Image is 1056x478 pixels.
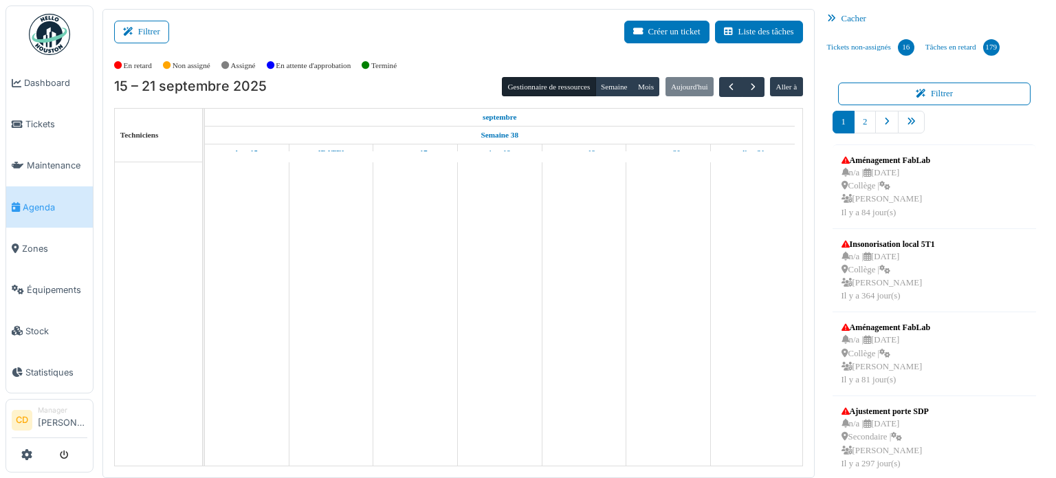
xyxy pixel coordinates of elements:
[841,417,929,470] div: n/a | [DATE] Secondaire | [PERSON_NAME] Il y a 297 jour(s)
[624,21,709,43] button: Créer un ticket
[124,60,152,72] label: En retard
[12,410,32,431] li: CD
[841,250,935,303] div: n/a | [DATE] Collège | [PERSON_NAME] Il y a 364 jour(s)
[838,83,1031,105] button: Filtrer
[833,111,855,133] a: 1
[38,405,87,415] div: Manager
[12,405,87,438] a: CD Manager[PERSON_NAME]
[652,144,684,162] a: 20 septembre 2025
[833,111,1037,144] nav: pager
[6,104,93,145] a: Tickets
[173,60,210,72] label: Non assigné
[6,269,93,310] a: Équipements
[371,60,397,72] label: Terminé
[569,144,599,162] a: 19 septembre 2025
[29,14,70,55] img: Badge_color-CXgf-gQk.svg
[742,77,764,97] button: Suivant
[822,9,1048,29] div: Cacher
[479,109,520,126] a: 15 septembre 2025
[6,145,93,186] a: Maintenance
[232,144,261,162] a: 15 septembre 2025
[38,405,87,435] li: [PERSON_NAME]
[6,310,93,351] a: Stock
[25,118,87,131] span: Tickets
[595,77,633,96] button: Semaine
[715,21,803,43] button: Liste des tâches
[841,166,931,219] div: n/a | [DATE] Collège | [PERSON_NAME] Il y a 84 jour(s)
[24,76,87,89] span: Dashboard
[841,405,929,417] div: Ajustement porte SDP
[838,235,938,307] a: Insonorisation local 5T1 n/a |[DATE] Collège | [PERSON_NAME]Il y a 364 jour(s)
[719,77,742,97] button: Précédent
[23,201,87,214] span: Agenda
[6,228,93,269] a: Zones
[632,77,660,96] button: Mois
[120,131,159,139] span: Techniciens
[898,39,914,56] div: 16
[6,186,93,228] a: Agenda
[838,151,934,223] a: Aménagement FabLab n/a |[DATE] Collège | [PERSON_NAME]Il y a 84 jour(s)
[27,283,87,296] span: Équipements
[485,144,514,162] a: 18 septembre 2025
[854,111,876,133] a: 2
[838,402,932,474] a: Ajustement porte SDP n/a |[DATE] Secondaire | [PERSON_NAME]Il y a 297 jour(s)
[838,318,934,390] a: Aménagement FabLab n/a |[DATE] Collège | [PERSON_NAME]Il y a 81 jour(s)
[22,242,87,255] span: Zones
[25,366,87,379] span: Statistiques
[665,77,714,96] button: Aujourd'hui
[400,144,431,162] a: 17 septembre 2025
[25,325,87,338] span: Stock
[841,321,931,334] div: Aménagement FabLab
[114,21,169,43] button: Filtrer
[737,144,768,162] a: 21 septembre 2025
[6,351,93,393] a: Statistiques
[27,159,87,172] span: Maintenance
[114,78,267,95] h2: 15 – 21 septembre 2025
[920,29,1005,66] a: Tâches en retard
[841,334,931,387] div: n/a | [DATE] Collège | [PERSON_NAME] Il y a 81 jour(s)
[231,60,256,72] label: Assigné
[822,29,920,66] a: Tickets non-assignés
[841,154,931,166] div: Aménagement FabLab
[478,127,522,144] a: Semaine 38
[770,77,802,96] button: Aller à
[841,238,935,250] div: Insonorisation local 5T1
[315,144,348,162] a: 16 septembre 2025
[502,77,595,96] button: Gestionnaire de ressources
[983,39,1000,56] div: 179
[276,60,351,72] label: En attente d'approbation
[6,63,93,104] a: Dashboard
